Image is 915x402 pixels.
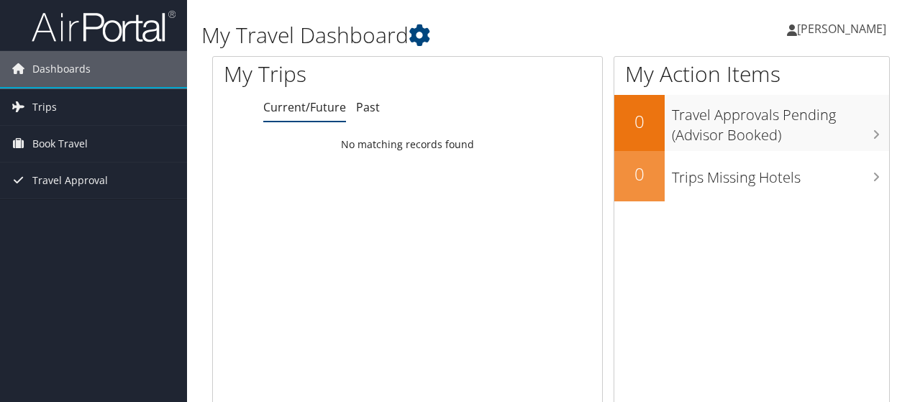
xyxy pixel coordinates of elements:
[213,132,602,157] td: No matching records found
[32,51,91,87] span: Dashboards
[787,7,901,50] a: [PERSON_NAME]
[797,21,886,37] span: [PERSON_NAME]
[614,151,889,201] a: 0Trips Missing Hotels
[32,89,57,125] span: Trips
[32,163,108,198] span: Travel Approval
[614,59,889,89] h1: My Action Items
[356,99,380,115] a: Past
[614,95,889,150] a: 0Travel Approvals Pending (Advisor Booked)
[672,160,889,188] h3: Trips Missing Hotels
[32,126,88,162] span: Book Travel
[32,9,176,43] img: airportal-logo.png
[224,59,429,89] h1: My Trips
[614,162,665,186] h2: 0
[263,99,346,115] a: Current/Future
[201,20,668,50] h1: My Travel Dashboard
[614,109,665,134] h2: 0
[672,98,889,145] h3: Travel Approvals Pending (Advisor Booked)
